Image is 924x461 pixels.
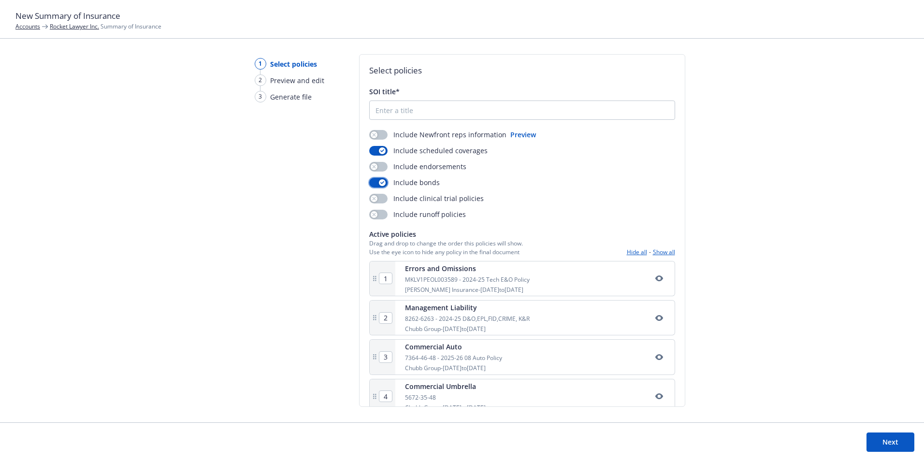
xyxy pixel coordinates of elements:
[369,64,675,77] h2: Select policies
[369,261,675,296] div: Errors and OmissionsMKLV1PEOL003589 - 2024-25 Tech E&O Policy[PERSON_NAME] Insurance-[DATE]to[DATE]
[405,286,530,294] div: [PERSON_NAME] Insurance - [DATE] to [DATE]
[369,300,675,335] div: Management Liability8262-6263 - 2024-25 D&O,EPL,FID,CRIME, K&RChubb Group-[DATE]to[DATE]
[369,130,506,140] div: Include Newfront reps information
[405,275,530,284] div: MKLV1PEOL003589 - 2024-25 Tech E&O Policy
[50,22,161,30] span: Summary of Insurance
[255,91,266,102] div: 3
[405,325,530,333] div: Chubb Group - [DATE] to [DATE]
[369,209,466,219] div: Include runoff policies
[369,239,523,256] span: Drag and drop to change the order this policies will show. Use the eye icon to hide any policy in...
[510,130,536,140] button: Preview
[405,263,530,274] div: Errors and Omissions
[15,22,40,30] a: Accounts
[369,379,675,414] div: Commercial Umbrella5672-35-48Chubb Group-[DATE]to[DATE]
[50,22,99,30] a: Rocket Lawyer Inc.
[866,432,914,452] button: Next
[653,248,675,256] button: Show all
[255,58,266,70] div: 1
[405,403,486,412] div: Chubb Group - [DATE] to [DATE]
[270,75,324,86] span: Preview and edit
[405,315,530,323] div: 8262-6263 - 2024-25 D&O,EPL,FID,CRIME, K&R
[405,303,530,313] div: Management Liability
[369,229,523,239] span: Active policies
[405,342,502,352] div: Commercial Auto
[405,354,502,362] div: 7364-46-48 - 2025-26 08 Auto Policy
[405,364,502,372] div: Chubb Group - [DATE] to [DATE]
[405,393,486,402] div: 5672-35-48
[255,74,266,86] div: 2
[369,145,488,156] div: Include scheduled coverages
[369,87,400,96] span: SOI title*
[15,10,909,22] h1: New Summary of Insurance
[405,381,486,391] div: Commercial Umbrella
[369,177,440,187] div: Include bonds
[369,339,675,375] div: Commercial Auto7364-46-48 - 2025-26 08 Auto PolicyChubb Group-[DATE]to[DATE]
[270,59,317,69] span: Select policies
[270,92,312,102] span: Generate file
[369,161,466,172] div: Include endorsements
[370,101,675,119] input: Enter a title
[627,248,675,256] div: -
[369,193,484,203] div: Include clinical trial policies
[627,248,647,256] button: Hide all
